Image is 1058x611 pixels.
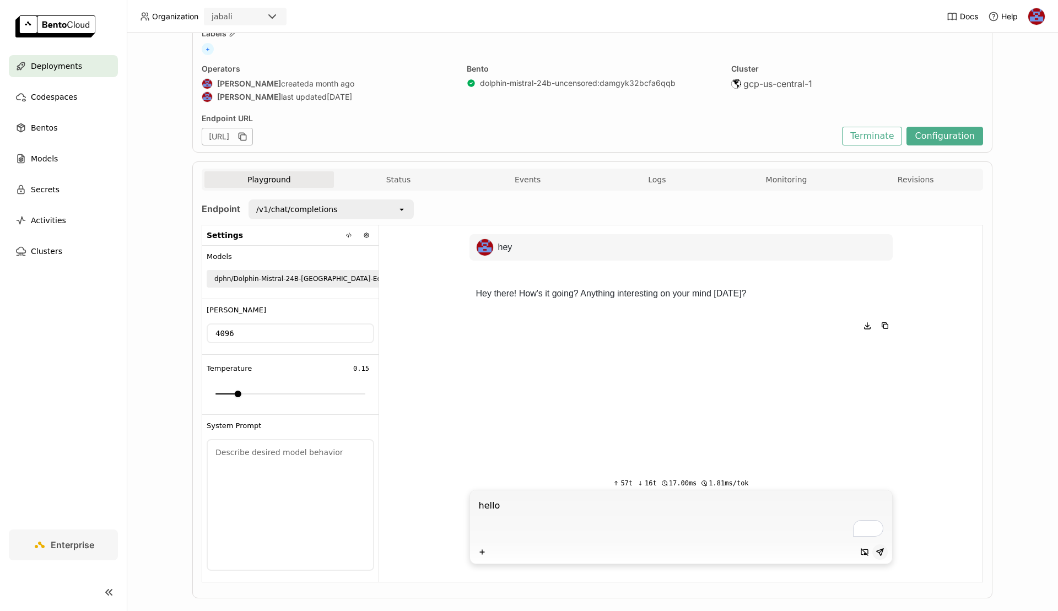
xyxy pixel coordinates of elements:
span: a month ago [309,79,354,89]
div: Operators [202,64,454,74]
button: Revisions [851,171,980,188]
a: Deployments [9,55,118,77]
a: Models [9,148,118,170]
span: Help [1001,12,1018,21]
div: jabali [212,11,233,22]
img: logo [15,15,95,37]
img: Jhonatan Oliveira [1028,8,1045,25]
div: /v1/chat/completions [256,204,337,215]
a: Docs [947,11,978,22]
input: Temperature [349,362,374,375]
span: Logs [648,175,666,185]
img: Jhonatan Oliveira [202,92,212,102]
span: 57t [620,477,633,490]
span: Secrets [31,183,60,196]
span: Enterprise [51,539,94,550]
a: Activities [9,209,118,231]
input: Selected /v1/chat/completions. [338,204,339,215]
strong: [PERSON_NAME] [217,92,281,102]
span: gcp-us-central-1 [743,78,812,89]
span: Docs [960,12,978,21]
span: Models [31,152,58,165]
span: System Prompt [207,421,261,430]
span: 16t [645,477,657,490]
div: dphn/Dolphin-Mistral-24B-[GEOGRAPHIC_DATA]-Edition [214,273,396,284]
button: Playground [204,171,334,188]
span: [DATE] [327,92,352,102]
span: Bentos [31,121,57,134]
span: 17.00ms [669,477,697,490]
a: dolphin-mistral-24b-uncensored:damgyk32bcfa6qqb [480,78,676,88]
div: Endpoint URL [202,113,836,123]
span: 1.81ms/tok [709,477,748,490]
div: [URL] [202,128,253,145]
div: Help [988,11,1018,22]
div: Labels [202,29,983,39]
img: Jhonatan Oliveira [202,79,212,89]
p: hey [498,241,512,254]
div: Cluster [731,64,983,74]
span: Models [207,252,232,261]
span: Deployments [31,60,82,73]
svg: Plus [478,548,487,556]
a: Codespaces [9,86,118,108]
button: Terminate [842,127,902,145]
div: Settings [202,225,379,246]
span: Clusters [31,245,62,258]
div: Bento [467,64,719,74]
input: Selected jabali. [234,12,235,23]
span: + [202,43,214,55]
div: last updated [202,91,454,102]
span: Codespaces [31,90,77,104]
button: Configuration [906,127,983,145]
textarea: To enrich screen reader interactions, please activate Accessibility in Grammarly extension settings [479,494,886,544]
span: Activities [31,214,66,227]
div: created [202,78,454,89]
button: Status [334,171,463,188]
span: Temperature [207,364,252,373]
button: Monitoring [722,171,851,188]
img: Jhonatan Oliveira [477,239,493,256]
a: Secrets [9,179,118,201]
svg: open [397,205,406,214]
a: Bentos [9,117,118,139]
button: Events [463,171,592,188]
p: Hey there! How's it going? Anything interesting on your mind [DATE]? [476,287,886,300]
a: Enterprise [9,529,118,560]
strong: [PERSON_NAME] [217,79,281,89]
strong: Endpoint [202,203,240,214]
span: Organization [152,12,198,21]
span: [PERSON_NAME] [207,306,266,315]
a: Clusters [9,240,118,262]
